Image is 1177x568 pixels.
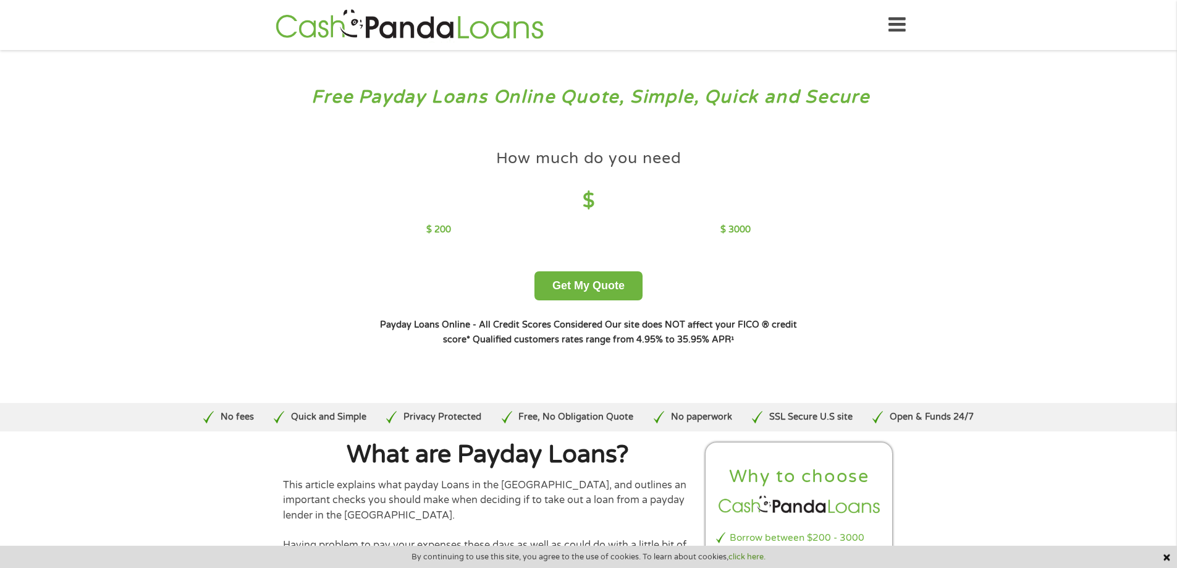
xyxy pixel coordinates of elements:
h4: $ [426,189,751,214]
h2: Why to choose [716,465,883,488]
span: By continuing to use this site, you agree to the use of cookies. To learn about cookies, [411,553,766,561]
p: Privacy Protected [403,410,481,424]
p: Open & Funds 24/7 [890,410,974,424]
p: No fees [221,410,254,424]
li: Borrow between $200 - 3000 [716,531,883,545]
p: This article explains what payday Loans in the [GEOGRAPHIC_DATA], and outlines an important check... [283,478,693,523]
p: Free, No Obligation Quote [518,410,633,424]
button: Get My Quote [534,271,643,300]
p: SSL Secure U.S site [769,410,853,424]
img: GetLoanNow Logo [272,7,547,43]
h4: How much do you need [496,148,681,169]
h1: What are Payday Loans? [283,443,693,467]
strong: Qualified customers rates range from 4.95% to 35.95% APR¹ [473,334,734,345]
p: No paperwork [671,410,732,424]
strong: Payday Loans Online - All Credit Scores Considered [380,320,602,330]
strong: Our site does NOT affect your FICO ® credit score* [443,320,797,345]
h3: Free Payday Loans Online Quote, Simple, Quick and Secure [36,86,1142,109]
a: click here. [728,552,766,562]
p: $ 200 [426,223,451,237]
p: $ 3000 [720,223,751,237]
p: Having problem to pay your expenses these days as well as could do with a little bit of cash to l... [283,538,693,568]
p: Quick and Simple [291,410,366,424]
